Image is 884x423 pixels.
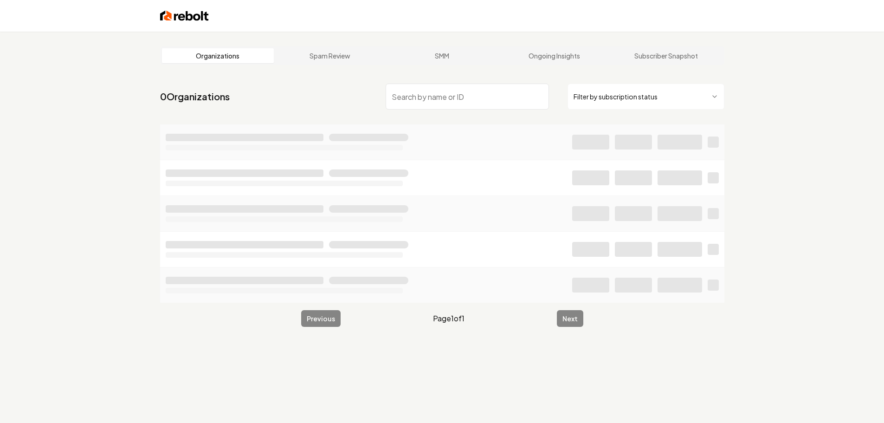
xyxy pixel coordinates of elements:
a: 0Organizations [160,90,230,103]
span: Page 1 of 1 [433,313,465,324]
a: Ongoing Insights [498,48,610,63]
a: Subscriber Snapshot [610,48,723,63]
img: Rebolt Logo [160,9,209,22]
a: SMM [386,48,498,63]
a: Spam Review [274,48,386,63]
a: Organizations [162,48,274,63]
input: Search by name or ID [386,84,549,110]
